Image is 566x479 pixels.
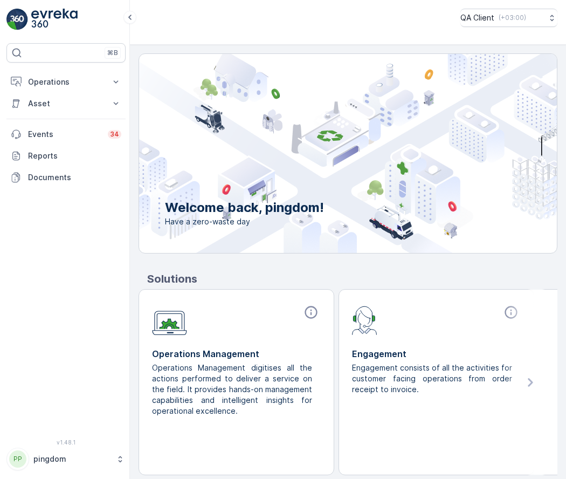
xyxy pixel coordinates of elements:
a: Events34 [6,124,126,145]
span: Have a zero-waste day [165,216,324,227]
button: Asset [6,93,126,114]
img: module-icon [152,305,187,336]
button: Operations [6,71,126,93]
a: Reports [6,145,126,167]
p: Documents [28,172,121,183]
p: ( +03:00 ) [499,13,526,22]
p: Operations Management digitises all the actions performed to deliver a service on the field. It p... [152,362,312,416]
p: Asset [28,98,104,109]
p: pingdom [33,454,111,464]
p: Engagement [352,347,521,360]
img: logo [6,9,28,30]
p: 34 [110,130,119,139]
p: ⌘B [107,49,118,57]
p: QA Client [460,12,494,23]
p: Engagement consists of all the activities for customer facing operations from order receipt to in... [352,362,512,395]
a: Documents [6,167,126,188]
p: Operations [28,77,104,87]
img: city illustration [91,54,557,253]
img: logo_light-DOdMpM7g.png [31,9,78,30]
button: QA Client(+03:00) [460,9,557,27]
p: Events [28,129,101,140]
img: module-icon [352,305,377,335]
div: PP [9,450,26,468]
p: Welcome back, pingdom! [165,199,324,216]
p: Reports [28,150,121,161]
p: Operations Management [152,347,321,360]
p: Solutions [147,271,557,287]
button: PPpingdom [6,448,126,470]
span: v 1.48.1 [6,439,126,446]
